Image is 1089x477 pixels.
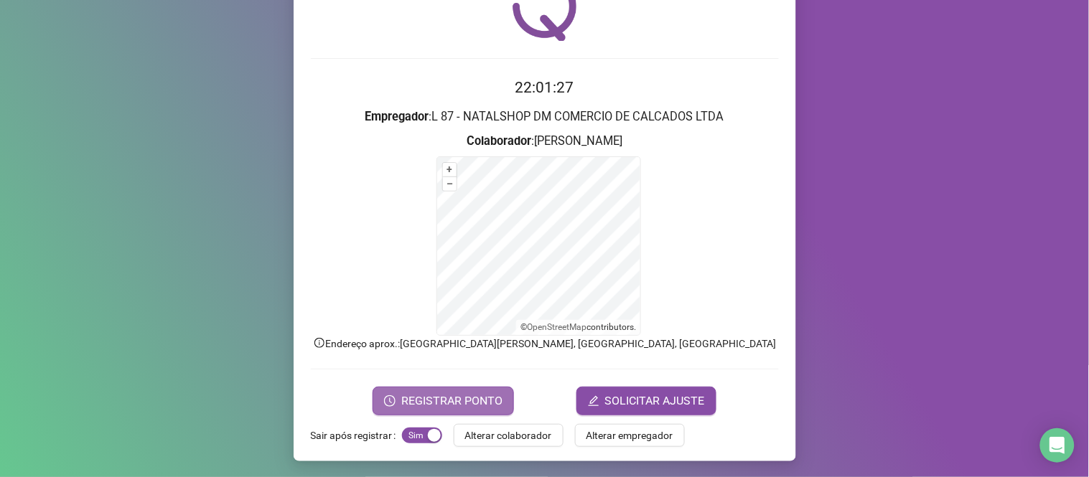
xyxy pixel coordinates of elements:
[527,322,586,332] a: OpenStreetMap
[588,395,599,407] span: edit
[365,110,429,123] strong: Empregador
[465,428,552,443] span: Alterar colaborador
[373,387,514,415] button: REGISTRAR PONTO
[454,424,564,447] button: Alterar colaborador
[311,132,779,151] h3: : [PERSON_NAME]
[575,424,685,447] button: Alterar empregador
[576,387,716,415] button: editSOLICITAR AJUSTE
[384,395,396,407] span: clock-circle
[605,392,705,410] span: SOLICITAR AJUSTE
[311,108,779,126] h3: : L 87 - NATALSHOP DM COMERCIO DE CALCADOS LTDA
[515,79,574,96] time: 22:01:27
[443,177,457,191] button: –
[443,163,457,176] button: +
[520,322,636,332] li: © contributors.
[1040,428,1075,463] div: Open Intercom Messenger
[401,392,503,410] span: REGISTRAR PONTO
[467,134,531,148] strong: Colaborador
[586,428,673,443] span: Alterar empregador
[311,424,402,447] label: Sair após registrar
[311,336,779,351] p: Endereço aprox. : [GEOGRAPHIC_DATA][PERSON_NAME], [GEOGRAPHIC_DATA], [GEOGRAPHIC_DATA]
[313,336,326,349] span: info-circle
